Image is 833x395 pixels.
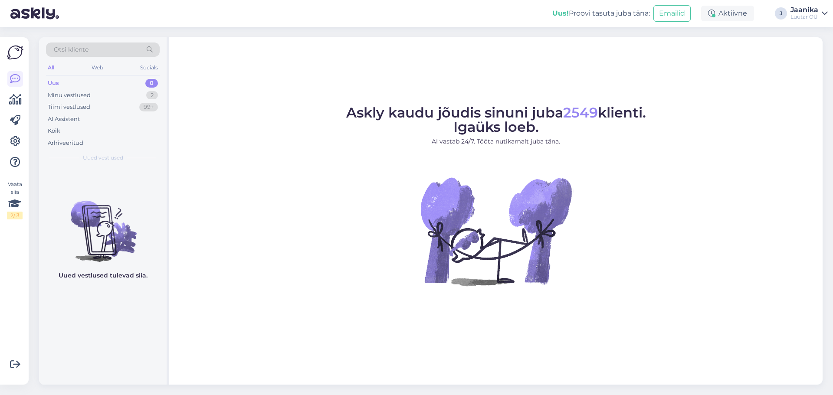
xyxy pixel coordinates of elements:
[59,271,148,280] p: Uued vestlused tulevad siia.
[90,62,105,73] div: Web
[701,6,754,21] div: Aktiivne
[790,13,818,20] div: Luutar OÜ
[552,8,650,19] div: Proovi tasuta juba täna:
[790,7,828,20] a: JaanikaLuutar OÜ
[775,7,787,20] div: J
[145,79,158,88] div: 0
[346,137,646,146] p: AI vastab 24/7. Tööta nutikamalt juba täna.
[7,180,23,219] div: Vaata siia
[346,104,646,135] span: Askly kaudu jõudis sinuni juba klienti. Igaüks loeb.
[39,185,167,263] img: No chats
[418,153,574,309] img: No Chat active
[48,127,60,135] div: Kõik
[552,9,569,17] b: Uus!
[48,139,83,147] div: Arhiveeritud
[139,103,158,111] div: 99+
[563,104,598,121] span: 2549
[54,45,89,54] span: Otsi kliente
[138,62,160,73] div: Socials
[146,91,158,100] div: 2
[790,7,818,13] div: Jaanika
[48,91,91,100] div: Minu vestlused
[653,5,691,22] button: Emailid
[48,103,90,111] div: Tiimi vestlused
[46,62,56,73] div: All
[83,154,123,162] span: Uued vestlused
[7,212,23,219] div: 2 / 3
[48,79,59,88] div: Uus
[7,44,23,61] img: Askly Logo
[48,115,80,124] div: AI Assistent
